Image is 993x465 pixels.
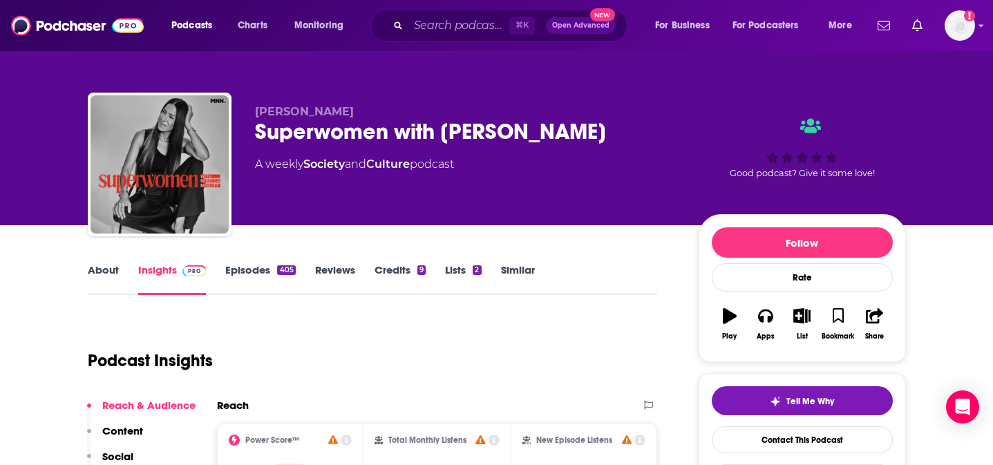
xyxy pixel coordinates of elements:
[712,426,893,453] a: Contact This Podcast
[238,16,267,35] span: Charts
[88,350,213,371] h1: Podcast Insights
[303,158,345,171] a: Society
[245,435,299,445] h2: Power Score™
[473,265,481,275] div: 2
[102,424,143,437] p: Content
[757,332,775,341] div: Apps
[345,158,366,171] span: and
[732,16,799,35] span: For Podcasters
[712,263,893,292] div: Rate
[797,332,808,341] div: List
[712,299,748,349] button: Play
[217,399,249,412] h2: Reach
[724,15,819,37] button: open menu
[748,299,784,349] button: Apps
[162,15,230,37] button: open menu
[366,158,410,171] a: Culture
[770,396,781,407] img: tell me why sparkle
[509,17,535,35] span: ⌘ K
[590,8,615,21] span: New
[384,10,641,41] div: Search podcasts, credits, & more...
[820,299,856,349] button: Bookmark
[645,15,727,37] button: open menu
[88,263,119,295] a: About
[285,15,361,37] button: open menu
[655,16,710,35] span: For Business
[945,10,975,41] span: Logged in as megcassidy
[277,265,295,275] div: 405
[171,16,212,35] span: Podcasts
[375,263,426,295] a: Credits9
[712,386,893,415] button: tell me why sparkleTell Me Why
[225,263,295,295] a: Episodes405
[255,105,354,118] span: [PERSON_NAME]
[872,14,896,37] a: Show notifications dropdown
[946,390,979,424] div: Open Intercom Messenger
[552,22,609,29] span: Open Advanced
[102,399,196,412] p: Reach & Audience
[315,263,355,295] a: Reviews
[856,299,892,349] button: Share
[102,450,133,463] p: Social
[87,399,196,424] button: Reach & Audience
[546,17,616,34] button: Open AdvancedNew
[138,263,207,295] a: InsightsPodchaser Pro
[182,265,207,276] img: Podchaser Pro
[712,227,893,258] button: Follow
[255,156,454,173] div: A weekly podcast
[699,105,906,191] div: Good podcast? Give it some love!
[907,14,928,37] a: Show notifications dropdown
[445,263,481,295] a: Lists2
[730,168,875,178] span: Good podcast? Give it some love!
[822,332,854,341] div: Bookmark
[388,435,466,445] h2: Total Monthly Listens
[964,10,975,21] svg: Add a profile image
[945,10,975,41] img: User Profile
[229,15,276,37] a: Charts
[536,435,612,445] h2: New Episode Listens
[786,396,834,407] span: Tell Me Why
[91,95,229,234] img: Superwomen with Rebecca Minkoff
[819,15,869,37] button: open menu
[722,332,737,341] div: Play
[501,263,535,295] a: Similar
[829,16,852,35] span: More
[11,12,144,39] img: Podchaser - Follow, Share and Rate Podcasts
[408,15,509,37] input: Search podcasts, credits, & more...
[784,299,820,349] button: List
[865,332,884,341] div: Share
[417,265,426,275] div: 9
[294,16,343,35] span: Monitoring
[945,10,975,41] button: Show profile menu
[87,424,143,450] button: Content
